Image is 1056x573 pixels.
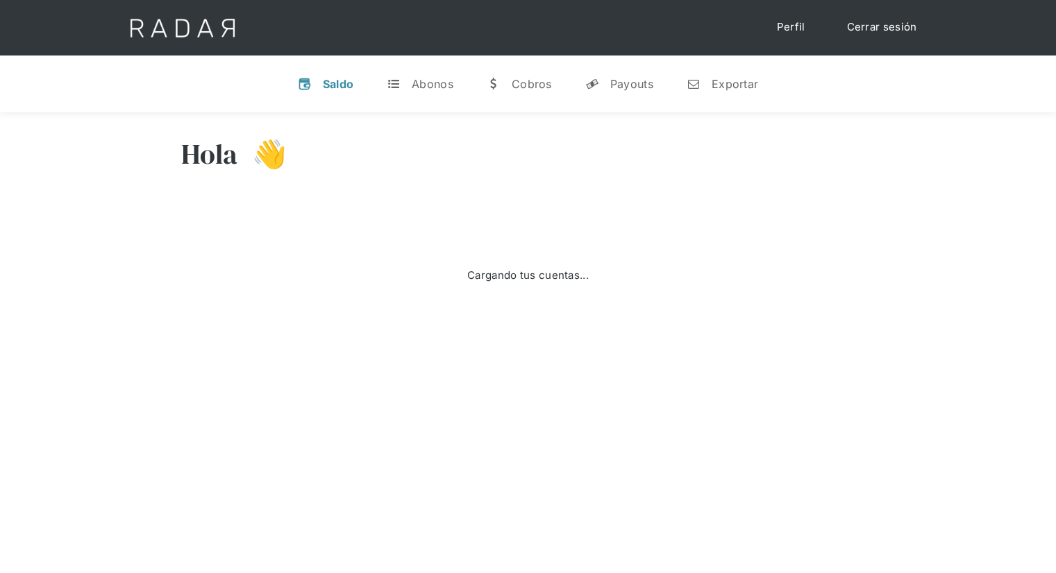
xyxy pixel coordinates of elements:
[387,77,401,91] div: t
[763,14,819,41] a: Perfil
[712,77,758,91] div: Exportar
[238,137,287,171] h3: 👋
[512,77,552,91] div: Cobros
[585,77,599,91] div: y
[687,77,701,91] div: n
[833,14,931,41] a: Cerrar sesión
[181,137,238,171] h3: Hola
[323,77,354,91] div: Saldo
[610,77,653,91] div: Payouts
[298,77,312,91] div: v
[412,77,453,91] div: Abonos
[487,77,501,91] div: w
[467,268,589,284] div: Cargando tus cuentas...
